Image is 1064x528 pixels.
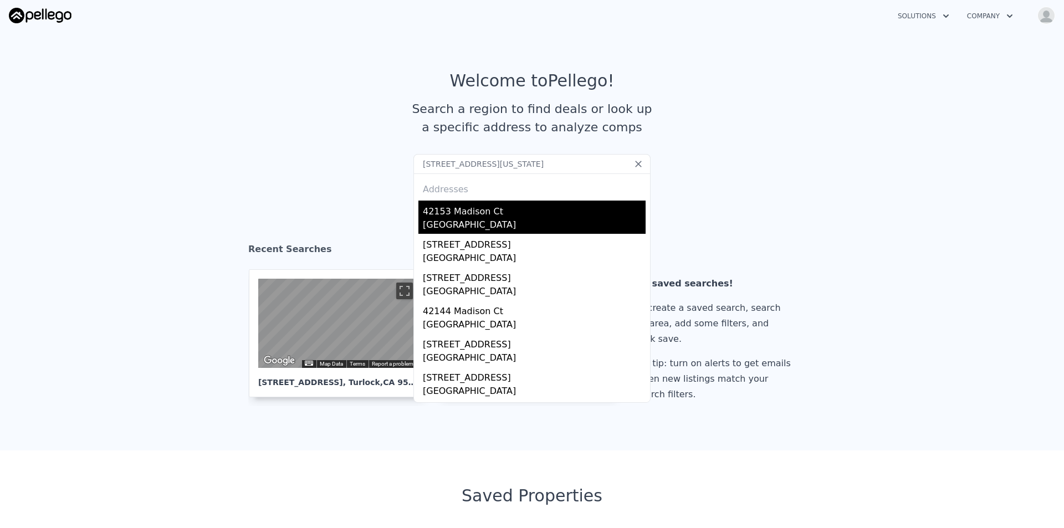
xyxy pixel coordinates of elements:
div: 42153 Madison Ct [423,201,646,218]
div: [GEOGRAPHIC_DATA] [423,318,646,334]
div: [GEOGRAPHIC_DATA] [423,252,646,267]
img: Pellego [9,8,71,23]
div: Recent Searches [248,234,816,269]
a: Terms (opens in new tab) [350,361,365,367]
div: [STREET_ADDRESS] [423,334,646,351]
button: Solutions [889,6,958,26]
button: Company [958,6,1022,26]
a: Map [STREET_ADDRESS], Turlock,CA 95380 [249,269,435,397]
div: Map [258,279,417,368]
a: Open this area in Google Maps (opens a new window) [261,353,298,368]
div: [STREET_ADDRESS] [423,234,646,252]
div: [GEOGRAPHIC_DATA] [423,351,646,367]
div: [GEOGRAPHIC_DATA] [423,218,646,234]
div: Saved Properties [248,486,816,506]
div: Welcome to Pellego ! [450,71,615,91]
div: No saved searches! [636,276,795,291]
div: To create a saved search, search an area, add some filters, and click save. [636,300,795,347]
div: Addresses [418,174,646,201]
button: Map Data [320,360,343,368]
div: [GEOGRAPHIC_DATA] [423,385,646,400]
input: Search an address or region... [413,154,651,174]
div: [STREET_ADDRESS] , Turlock [258,368,417,388]
div: [STREET_ADDRESS] [423,400,646,418]
span: , CA 95380 [380,378,424,387]
div: [STREET_ADDRESS] [423,367,646,385]
div: Street View [258,279,417,368]
a: Report a problem [372,361,413,367]
div: Pro tip: turn on alerts to get emails when new listings match your search filters. [636,356,795,402]
button: Keyboard shortcuts [305,361,313,366]
img: avatar [1037,7,1055,24]
button: Toggle fullscreen view [396,283,413,299]
img: Google [261,353,298,368]
div: [GEOGRAPHIC_DATA] [423,285,646,300]
div: [STREET_ADDRESS] [423,267,646,285]
div: Search a region to find deals or look up a specific address to analyze comps [408,100,656,136]
div: 42144 Madison Ct [423,300,646,318]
